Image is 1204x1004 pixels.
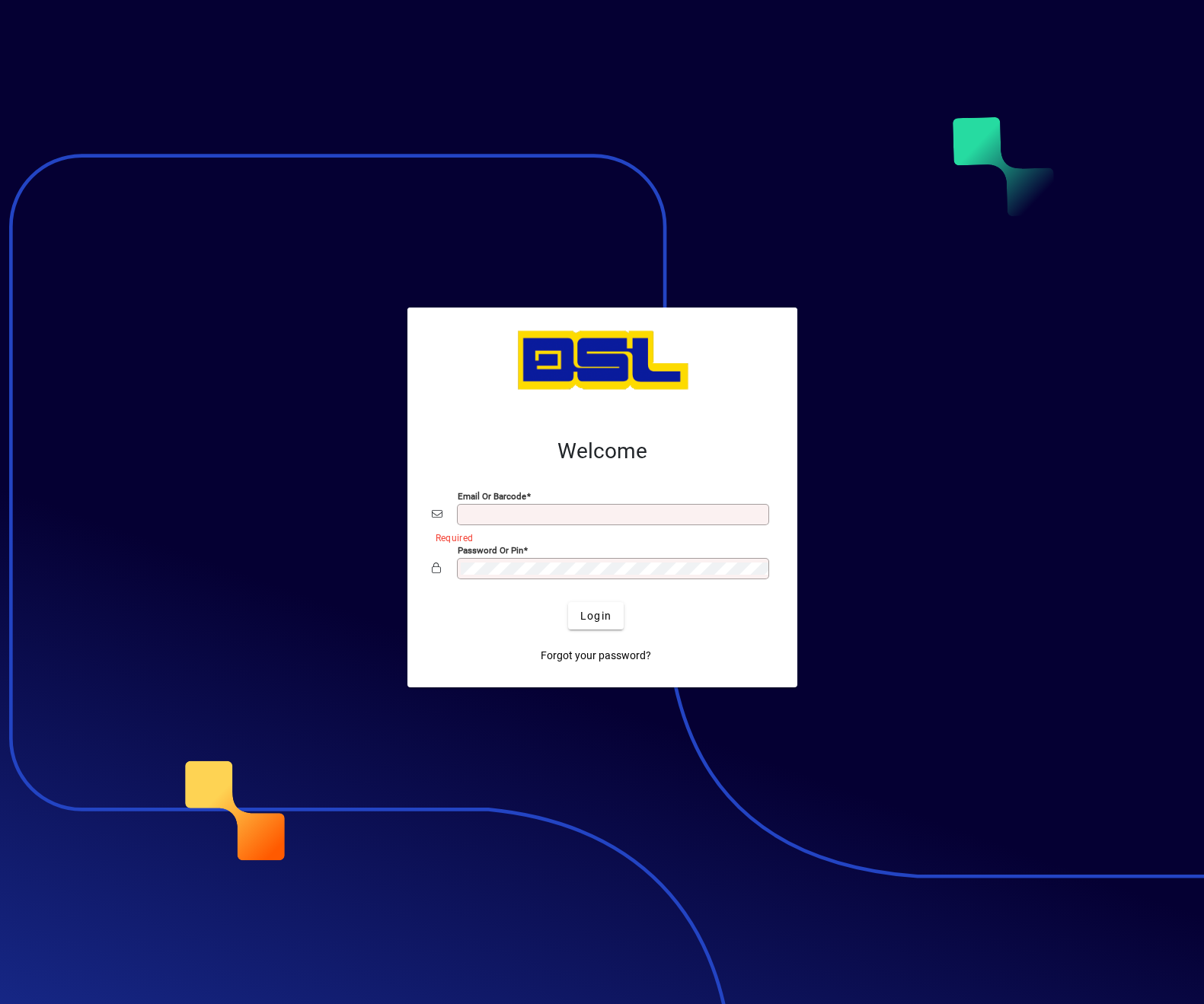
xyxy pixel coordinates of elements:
span: Forgot your password? [541,648,651,664]
mat-label: Email or Barcode [458,491,526,502]
mat-error: Required [436,529,761,545]
h2: Welcome [432,438,773,464]
span: Login [580,608,612,624]
button: Login [568,602,624,629]
mat-label: Password or Pin [458,545,523,556]
a: Forgot your password? [535,642,657,669]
